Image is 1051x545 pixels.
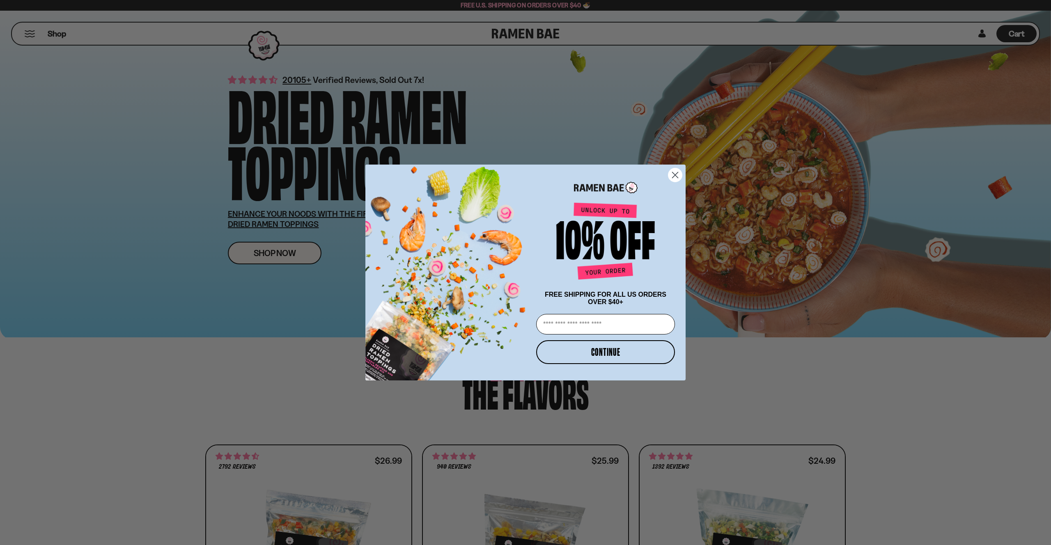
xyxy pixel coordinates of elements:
[545,291,666,305] span: FREE SHIPPING FOR ALL US ORDERS OVER $40+
[574,181,638,195] img: Ramen Bae Logo
[536,340,675,364] button: CONTINUE
[668,168,682,182] button: Close dialog
[365,157,533,380] img: ce7035ce-2e49-461c-ae4b-8ade7372f32c.png
[554,202,657,283] img: Unlock up to 10% off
